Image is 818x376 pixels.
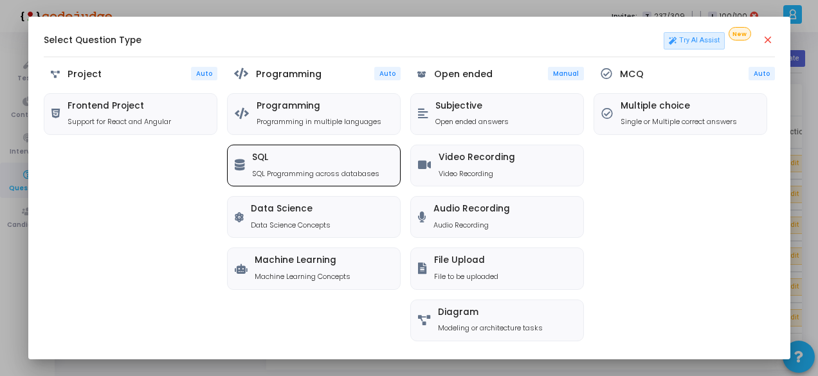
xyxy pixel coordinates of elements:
[251,220,331,231] p: Data Science Concepts
[620,69,644,80] h5: MCQ
[762,34,775,47] mat-icon: close
[255,271,350,282] p: Machine Learning Concepts
[44,35,141,46] h5: Select Question Type
[439,168,515,179] p: Video Recording
[379,69,395,78] span: Auto
[256,69,322,80] h5: Programming
[729,27,751,40] span: New
[438,307,543,318] h5: Diagram
[434,69,493,80] h5: Open ended
[68,116,171,127] p: Support for React and Angular
[68,69,102,80] h5: Project
[257,116,381,127] p: Programming in multiple languages
[68,101,171,112] h5: Frontend Project
[251,204,331,215] h5: Data Science
[621,116,737,127] p: Single or Multiple correct answers
[621,101,737,112] h5: Multiple choice
[196,69,212,78] span: Auto
[438,323,543,334] p: Modeling or architecture tasks
[435,101,509,112] h5: Subjective
[252,152,379,163] h5: SQL
[439,152,515,163] h5: Video Recording
[435,116,509,127] p: Open ended answers
[434,271,498,282] p: File to be uploaded
[252,168,379,179] p: SQL Programming across databases
[434,255,498,266] h5: File Upload
[553,69,579,78] span: Manual
[257,101,381,112] h5: Programming
[433,220,510,231] p: Audio Recording
[433,204,510,215] h5: Audio Recording
[255,255,350,266] h5: Machine Learning
[754,69,770,78] span: Auto
[664,32,725,49] a: Try AI Assist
